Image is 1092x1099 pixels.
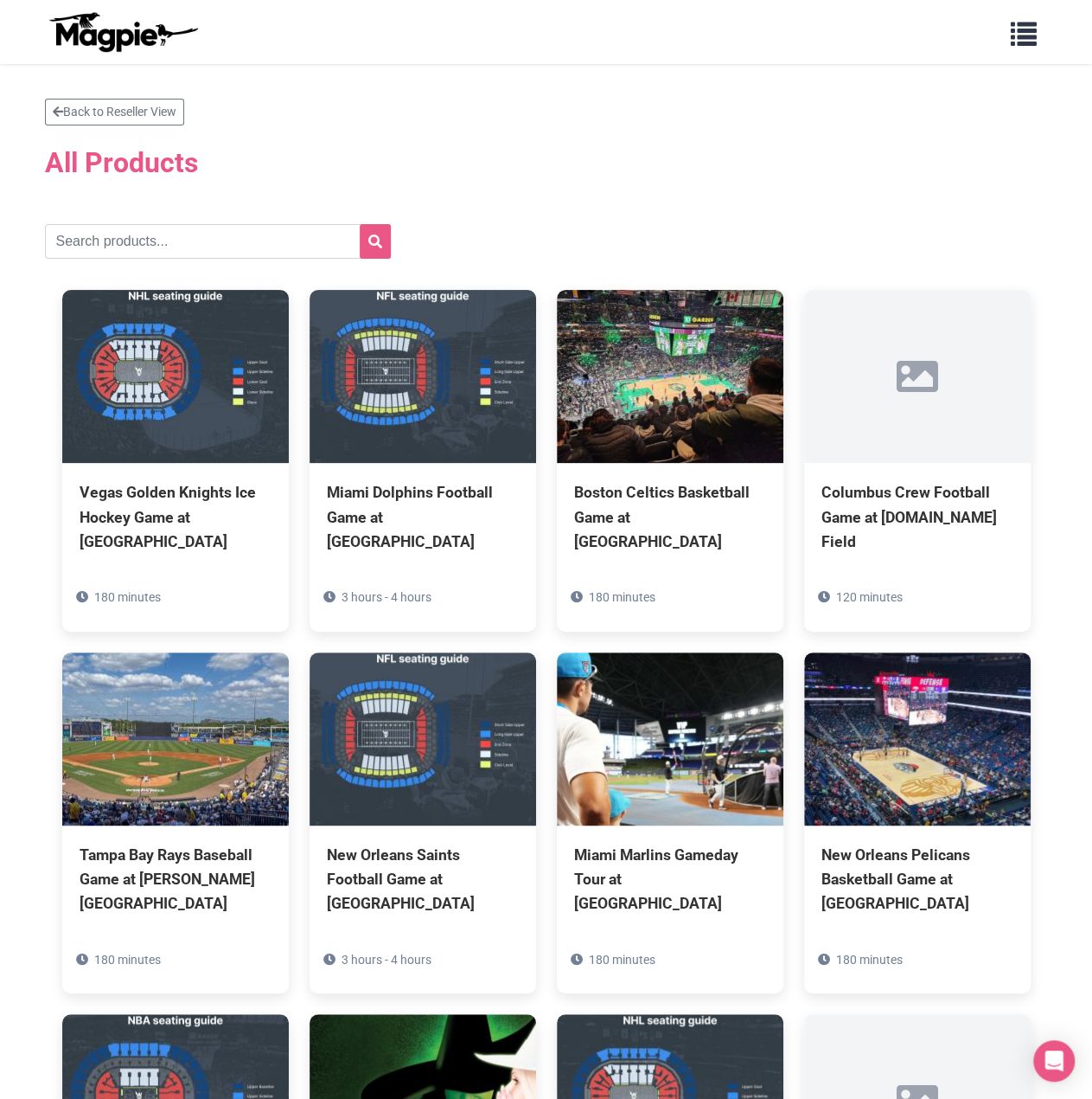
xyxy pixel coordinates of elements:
div: Open Intercom Messenger [1033,1040,1075,1082]
a: Miami Marlins Gameday Tour at [GEOGRAPHIC_DATA] 180 minutes [557,652,783,993]
img: New Orleans Saints Football Game at Caesars Superdome [310,652,536,826]
input: Search products... [45,224,391,259]
img: New Orleans Pelicans Basketball Game at Smoothie King Center [804,652,1031,826]
div: Miami Dolphins Football Game at [GEOGRAPHIC_DATA] [327,480,519,553]
span: 180 minutes [589,953,655,967]
a: Tampa Bay Rays Baseball Game at [PERSON_NAME][GEOGRAPHIC_DATA] 180 minutes [62,652,289,993]
span: 180 minutes [589,590,655,604]
div: Vegas Golden Knights Ice Hockey Game at [GEOGRAPHIC_DATA] [80,480,271,553]
div: Columbus Crew Football Game at [DOMAIN_NAME] Field [821,480,1013,553]
a: Miami Dolphins Football Game at [GEOGRAPHIC_DATA] 3 hours - 4 hours [310,290,536,631]
a: New Orleans Pelicans Basketball Game at [GEOGRAPHIC_DATA] 180 minutes [804,652,1031,993]
a: New Orleans Saints Football Game at [GEOGRAPHIC_DATA] 3 hours - 4 hours [310,652,536,993]
img: logo-ab69f6fb50320c5b225c76a69d11143b.png [45,11,201,53]
a: Columbus Crew Football Game at [DOMAIN_NAME] Field 120 minutes [804,290,1031,631]
img: Vegas Golden Knights Ice Hockey Game at T-Mobile Arena [62,290,289,463]
img: Tampa Bay Rays Baseball Game at George M. Steinbrenner Field [62,652,289,826]
div: New Orleans Pelicans Basketball Game at [GEOGRAPHIC_DATA] [821,843,1013,916]
span: 120 minutes [836,590,903,604]
h2: All Products [45,136,1048,190]
span: 180 minutes [94,953,161,967]
img: Boston Celtics Basketball Game at TD Garden [557,290,783,463]
img: Miami Marlins Gameday Tour at LoanDepot Park [557,652,783,826]
span: 180 minutes [94,590,161,604]
div: Tampa Bay Rays Baseball Game at [PERSON_NAME][GEOGRAPHIC_DATA] [80,843,271,916]
img: Miami Dolphins Football Game at Hard Rock Stadium [310,290,536,463]
span: 180 minutes [836,953,903,967]
span: 3 hours - 4 hours [342,953,431,967]
a: Vegas Golden Knights Ice Hockey Game at [GEOGRAPHIC_DATA] 180 minutes [62,290,289,631]
a: Boston Celtics Basketball Game at [GEOGRAPHIC_DATA] 180 minutes [557,290,783,631]
div: Boston Celtics Basketball Game at [GEOGRAPHIC_DATA] [574,480,766,553]
div: New Orleans Saints Football Game at [GEOGRAPHIC_DATA] [327,843,519,916]
a: Back to Reseller View [45,99,184,125]
span: 3 hours - 4 hours [342,590,431,604]
div: Miami Marlins Gameday Tour at [GEOGRAPHIC_DATA] [574,843,766,916]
